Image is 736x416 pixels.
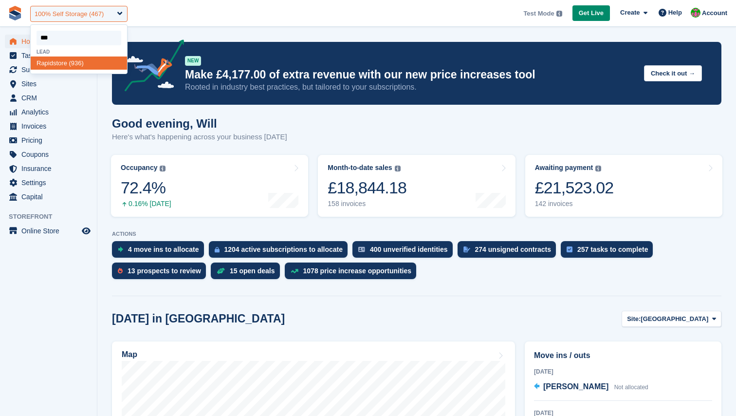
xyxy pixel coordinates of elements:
[534,381,648,394] a: [PERSON_NAME] Not allocated
[644,65,702,81] button: Check it out →
[370,246,448,253] div: 400 unverified identities
[185,68,636,82] p: Make £4,177.00 of extra revenue with our new price increases tool
[21,133,80,147] span: Pricing
[111,155,308,217] a: Occupancy 72.4% 0.16% [DATE]
[328,164,392,172] div: Month-to-date sales
[160,166,166,171] img: icon-info-grey-7440780725fd019a000dd9b08b2336e03edf1995a4989e88bcd33f0948082b44.svg
[303,267,412,275] div: 1078 price increase opportunities
[463,246,470,252] img: contract_signature_icon-13c848040528278c33f63329250d36e43548de30e8caae1d1a13099fd9432cc5.svg
[122,350,137,359] h2: Map
[556,11,562,17] img: icon-info-grey-7440780725fd019a000dd9b08b2336e03edf1995a4989e88bcd33f0948082b44.svg
[620,8,640,18] span: Create
[37,59,48,67] span: Rap
[627,314,641,324] span: Site:
[561,241,658,263] a: 257 tasks to complete
[21,63,80,76] span: Subscriptions
[579,8,604,18] span: Get Live
[112,117,287,130] h1: Good evening, Will
[5,133,92,147] a: menu
[5,77,92,91] a: menu
[702,8,727,18] span: Account
[224,246,343,253] div: 1204 active subscriptions to allocate
[21,148,80,161] span: Coupons
[21,190,80,204] span: Capital
[5,148,92,161] a: menu
[31,57,127,70] div: idstore (936)
[21,77,80,91] span: Sites
[112,312,285,325] h2: [DATE] in [GEOGRAPHIC_DATA]
[211,263,285,284] a: 15 open deals
[352,241,458,263] a: 400 unverified identities
[567,246,572,252] img: task-75834270c22a3079a89374b754ae025e5fb1db73e45f91037f5363f120a921f8.svg
[185,82,636,93] p: Rooted in industry best practices, but tailored to your subscriptions.
[35,9,104,19] div: 100% Self Storage (467)
[5,91,92,105] a: menu
[5,35,92,48] a: menu
[21,176,80,189] span: Settings
[230,267,275,275] div: 15 open deals
[291,269,298,273] img: price_increase_opportunities-93ffe204e8149a01c8c9dc8f82e8f89637d9d84a8eef4429ea346261dce0b2c0.svg
[328,178,406,198] div: £18,844.18
[118,268,123,274] img: prospect-51fa495bee0391a8d652442698ab0144808aea92771e9ea1ae160a38d050c398.svg
[112,231,721,237] p: ACTIONS
[5,190,92,204] a: menu
[358,246,365,252] img: verify_identity-adf6edd0f0f0b5bbfe63781bf79b02c33cf7c696d77639b501bdc392416b5a36.svg
[475,246,551,253] div: 274 unsigned contracts
[112,241,209,263] a: 4 move ins to allocate
[285,263,422,284] a: 1078 price increase opportunities
[534,367,712,376] div: [DATE]
[641,314,708,324] span: [GEOGRAPHIC_DATA]
[21,35,80,48] span: Home
[21,91,80,105] span: CRM
[5,63,92,76] a: menu
[112,263,211,284] a: 13 prospects to review
[128,267,201,275] div: 13 prospects to review
[523,9,554,19] span: Test Mode
[595,166,601,171] img: icon-info-grey-7440780725fd019a000dd9b08b2336e03edf1995a4989e88bcd33f0948082b44.svg
[21,119,80,133] span: Invoices
[395,166,401,171] img: icon-info-grey-7440780725fd019a000dd9b08b2336e03edf1995a4989e88bcd33f0948082b44.svg
[121,200,171,208] div: 0.16% [DATE]
[116,39,184,95] img: price-adjustments-announcement-icon-8257ccfd72463d97f412b2fc003d46551f7dbcb40ab6d574587a9cd5c0d94...
[5,119,92,133] a: menu
[525,155,722,217] a: Awaiting payment £21,523.02 142 invoices
[535,200,614,208] div: 142 invoices
[543,382,608,391] span: [PERSON_NAME]
[691,8,700,18] img: Will McNeilly
[577,246,648,253] div: 257 tasks to complete
[5,162,92,175] a: menu
[5,176,92,189] a: menu
[622,311,721,327] button: Site: [GEOGRAPHIC_DATA]
[9,212,97,222] span: Storefront
[535,178,614,198] div: £21,523.02
[328,200,406,208] div: 158 invoices
[112,132,287,143] p: Here's what's happening across your business [DATE]
[572,5,610,21] a: Get Live
[21,105,80,119] span: Analytics
[185,56,201,66] div: NEW
[5,105,92,119] a: menu
[614,384,648,391] span: Not allocated
[668,8,682,18] span: Help
[8,6,22,20] img: stora-icon-8386f47178a22dfd0bd8f6a31ec36ba5ce8667c1dd55bd0f319d3a0aa187defe.svg
[80,225,92,237] a: Preview store
[217,267,225,274] img: deal-1b604bf984904fb50ccaf53a9ad4b4a5d6e5aea283cecdc64d6e3604feb123c2.svg
[534,350,712,361] h2: Move ins / outs
[209,241,353,263] a: 1204 active subscriptions to allocate
[458,241,561,263] a: 274 unsigned contracts
[5,224,92,238] a: menu
[215,246,220,253] img: active_subscription_to_allocate_icon-d502201f5373d7db506a760aba3b589e785aa758c864c3986d89f69b8ff3...
[128,246,199,253] div: 4 move ins to allocate
[535,164,593,172] div: Awaiting payment
[318,155,515,217] a: Month-to-date sales £18,844.18 158 invoices
[121,178,171,198] div: 72.4%
[21,224,80,238] span: Online Store
[21,49,80,62] span: Tasks
[31,49,127,55] div: Lead
[5,49,92,62] a: menu
[21,162,80,175] span: Insurance
[121,164,157,172] div: Occupancy
[118,246,123,252] img: move_ins_to_allocate_icon-fdf77a2bb77ea45bf5b3d319d69a93e2d87916cf1d5bf7949dd705db3b84f3ca.svg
